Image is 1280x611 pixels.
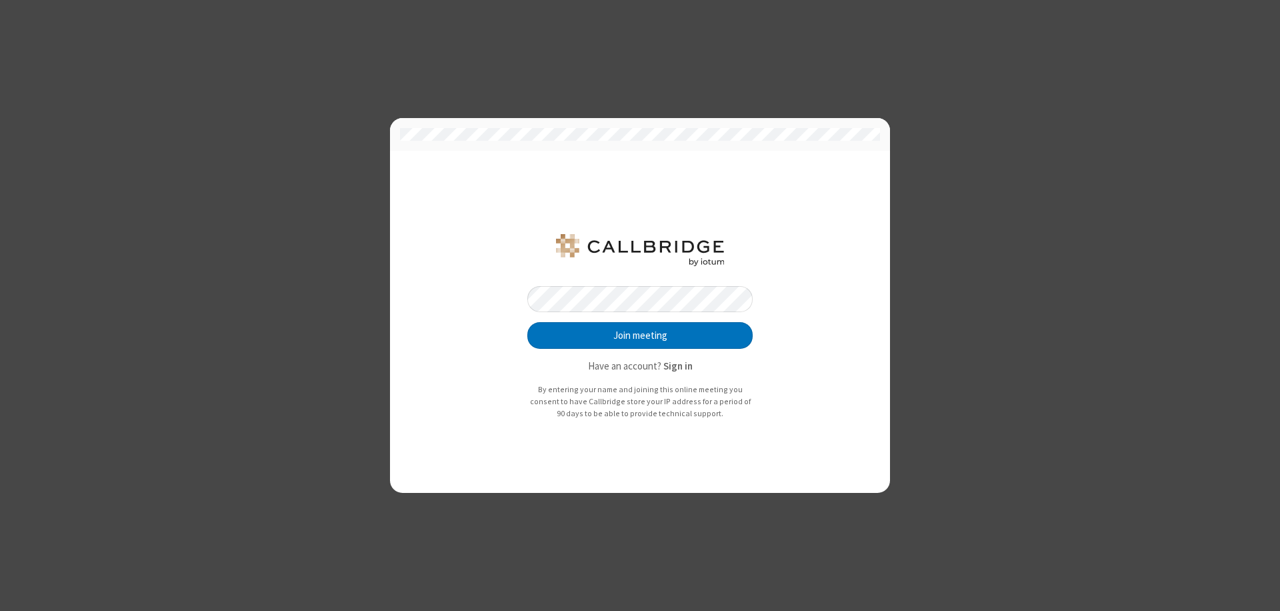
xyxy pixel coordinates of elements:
button: Sign in [663,359,693,374]
strong: Sign in [663,360,693,372]
p: By entering your name and joining this online meeting you consent to have Callbridge store your I... [527,384,753,419]
p: Have an account? [527,359,753,374]
img: QA Selenium DO NOT DELETE OR CHANGE [553,234,727,266]
button: Join meeting [527,322,753,349]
